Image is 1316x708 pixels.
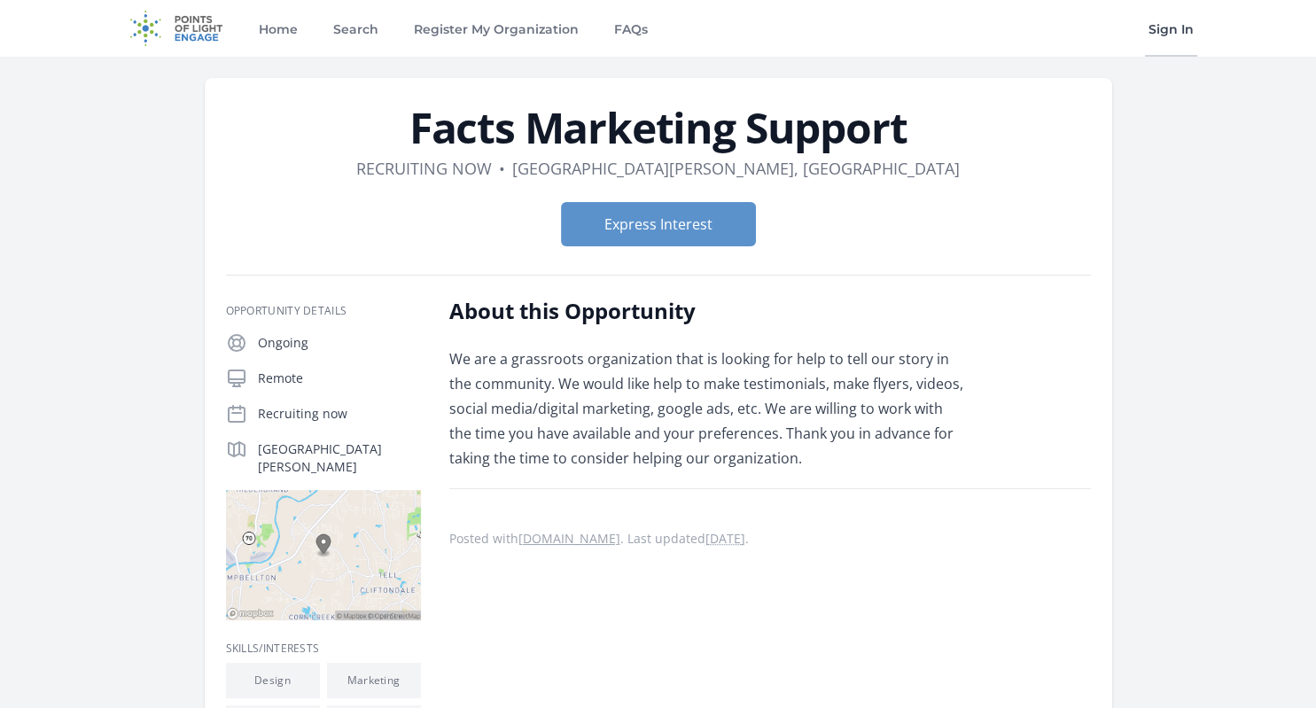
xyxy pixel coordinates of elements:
[449,532,1091,546] p: Posted with . Last updated .
[226,663,320,698] li: Design
[226,642,421,656] h3: Skills/Interests
[258,370,421,387] p: Remote
[518,530,620,547] a: [DOMAIN_NAME]
[499,156,505,181] div: •
[449,346,968,471] p: We are a grassroots organization that is looking for help to tell our story in the community. We ...
[449,297,968,325] h2: About this Opportunity
[226,304,421,318] h3: Opportunity Details
[356,156,492,181] dd: Recruiting now
[705,530,745,547] abbr: Wed, Aug 6, 2025 10:57 PM
[258,440,421,476] p: [GEOGRAPHIC_DATA][PERSON_NAME]
[258,334,421,352] p: Ongoing
[258,405,421,423] p: Recruiting now
[512,156,960,181] dd: [GEOGRAPHIC_DATA][PERSON_NAME], [GEOGRAPHIC_DATA]
[226,106,1091,149] h1: Facts Marketing Support
[327,663,421,698] li: Marketing
[226,490,421,620] img: Map
[561,202,756,246] button: Express Interest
